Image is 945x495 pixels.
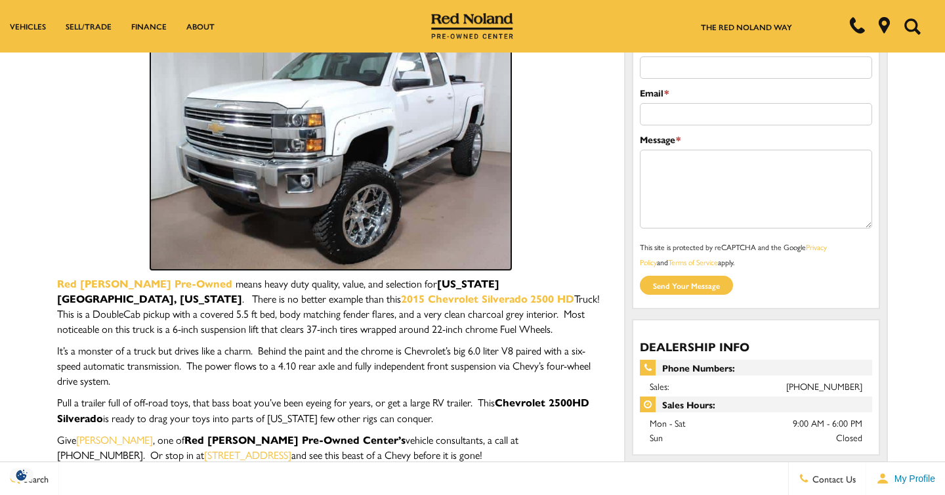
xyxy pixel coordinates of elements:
[809,472,856,485] span: Contact Us
[431,18,514,31] a: Red Noland Pre-Owned
[899,1,925,52] button: Open the search field
[701,21,792,33] a: The Red Noland Way
[530,291,574,306] strong: 2500 HD
[640,397,872,412] span: Sales Hours:
[401,291,574,306] a: 2015 Chevrolet Silverado 2500 HD
[57,395,589,425] strong: Chevrolet 2500HD Silverado
[431,13,514,39] img: Red Noland Pre-Owned
[57,343,591,388] span: It’s a monster of a truck but drives like a charm. Behind the paint and the chrome is Chevrolet’s...
[640,276,733,295] input: Send your message
[640,132,681,146] label: Message
[640,241,827,268] a: Privacy Policy
[7,468,37,482] img: Opt-Out Icon
[866,462,945,495] button: Open user profile menu
[57,395,589,425] span: Pull a trailer full of off-road toys, that bass boat you’ve been eyeing for years, or get a large...
[57,432,518,462] span: Give , one of vehicle consultants, a call at [PHONE_NUMBER]. Or stop in at and see this beast of ...
[640,85,669,100] label: Email
[204,447,291,462] a: [STREET_ADDRESS]
[650,431,663,444] span: Sun
[57,276,232,291] a: Red [PERSON_NAME] Pre-Owned
[640,340,872,353] h3: Dealership Info
[7,468,37,482] section: Click to Open Cookie Consent Modal
[640,360,872,376] span: Phone Numbers:
[76,432,153,447] a: [PERSON_NAME]
[650,416,686,429] span: Mon - Sat
[150,29,511,270] img: Used 2015 Chevy Silverado 2500HD for sale Red Noland PreOwned
[786,379,862,393] a: [PHONE_NUMBER]
[57,276,499,306] strong: [US_STATE][GEOGRAPHIC_DATA], [US_STATE]
[57,276,602,336] span: means heavy duty quality, value, and selection for . There is no better example than this Truck! ...
[793,416,862,430] span: 9:00 AM - 6:00 PM
[668,256,718,268] a: Terms of Service
[889,473,935,484] span: My Profile
[184,432,406,447] strong: Red [PERSON_NAME] Pre-Owned Center’s
[640,241,827,268] small: This site is protected by reCAPTCHA and the Google and apply.
[650,379,669,393] span: Sales:
[836,430,862,444] span: Closed
[401,291,528,306] strong: 2015 Chevrolet Silverado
